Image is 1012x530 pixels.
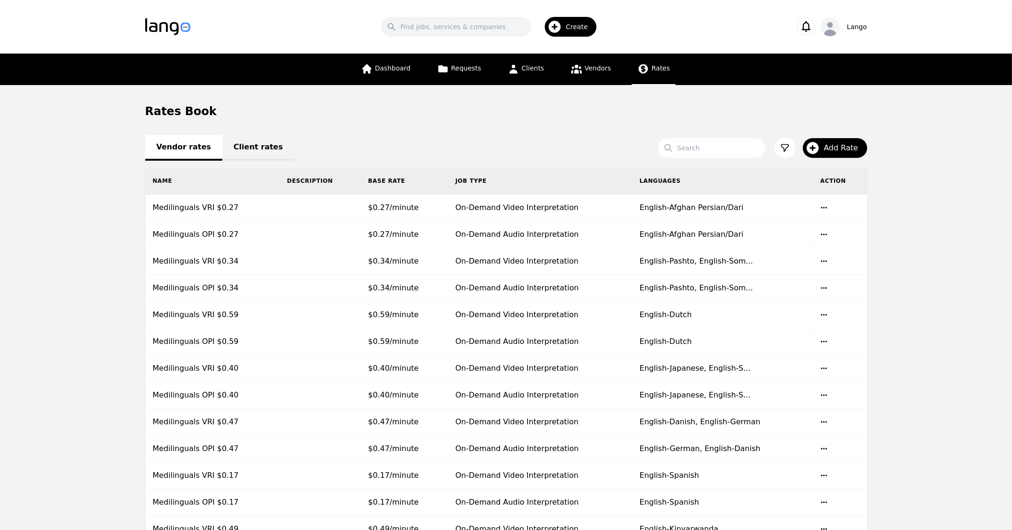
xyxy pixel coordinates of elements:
[222,135,294,161] a: Client rates
[145,168,280,195] th: Name
[448,248,632,275] td: On-Demand Video Interpretation
[813,168,867,195] th: Action
[375,64,411,72] span: Dashboard
[448,462,632,489] td: On-Demand Video Interpretation
[448,221,632,248] td: On-Demand Audio Interpretation
[368,257,419,265] span: $0.34/minute
[368,283,419,292] span: $0.34/minute
[640,336,806,347] div: English-Dutch
[451,64,481,72] span: Requests
[368,390,419,399] span: $0.40/minute
[502,54,550,85] a: Clients
[145,462,280,489] td: Medilinguals VRI $0.17
[532,13,603,40] button: Create
[803,138,867,158] button: Add Rate
[145,382,280,409] td: Medilinguals OPI $0.40
[632,168,813,195] th: Languages
[448,382,632,409] td: On-Demand Audio Interpretation
[640,229,806,240] div: English-Afghan Persian/Dari
[448,302,632,328] td: On-Demand Video Interpretation
[448,275,632,302] td: On-Demand Audio Interpretation
[448,489,632,516] td: On-Demand Audio Interpretation
[145,275,280,302] td: Medilinguals OPI $0.34
[775,138,795,158] button: Filter
[145,302,280,328] td: Medilinguals VRI $0.59
[640,443,806,454] div: English-German, English-Danish
[640,364,751,373] span: English-Japanese, English-S...
[640,470,806,481] div: English-Spanish
[448,195,632,221] td: On-Demand Video Interpretation
[368,417,419,426] span: $0.47/minute
[145,195,280,221] td: Medilinguals VRI $0.27
[368,471,419,480] span: $0.17/minute
[640,202,806,213] div: English-Afghan Persian/Dari
[651,64,670,72] span: Rates
[145,328,280,355] td: Medilinguals OPI $0.59
[368,498,419,507] span: $0.17/minute
[640,390,751,399] span: English-Japanese, English-S...
[431,54,487,85] a: Requests
[368,444,419,453] span: $0.47/minute
[448,328,632,355] td: On-Demand Audio Interpretation
[658,138,765,158] input: Search
[585,64,611,72] span: Vendors
[821,17,867,36] button: Lango
[368,337,419,346] span: $0.59/minute
[145,409,280,436] td: Medilinguals VRI $0.47
[145,221,280,248] td: Medilinguals OPI $0.27
[368,310,419,319] span: $0.59/minute
[381,17,532,37] input: Find jobs, services & companies
[640,416,806,428] div: English-Danish, English-German
[522,64,544,72] span: Clients
[448,168,632,195] th: Job Type
[640,283,753,292] span: English-Pashto, English-Som...
[145,489,280,516] td: Medilinguals OPI $0.17
[565,54,617,85] a: Vendors
[145,436,280,462] td: Medilinguals OPI $0.47
[145,248,280,275] td: Medilinguals VRI $0.34
[640,497,806,508] div: English-Spanish
[448,409,632,436] td: On-Demand Video Interpretation
[632,54,675,85] a: Rates
[448,355,632,382] td: On-Demand Video Interpretation
[368,230,419,239] span: $0.27/minute
[640,309,806,320] div: English-Dutch
[640,257,753,265] span: English-Pashto, English-Som...
[361,168,448,195] th: Base Rate
[368,203,419,212] span: $0.27/minute
[368,364,419,373] span: $0.40/minute
[355,54,416,85] a: Dashboard
[448,436,632,462] td: On-Demand Audio Interpretation
[145,355,280,382] td: Medilinguals VRI $0.40
[824,142,865,154] span: Add Rate
[280,168,361,195] th: Description
[145,104,217,119] h1: Rates Book
[566,22,595,31] span: Create
[145,18,190,35] img: Logo
[847,22,867,31] div: Lango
